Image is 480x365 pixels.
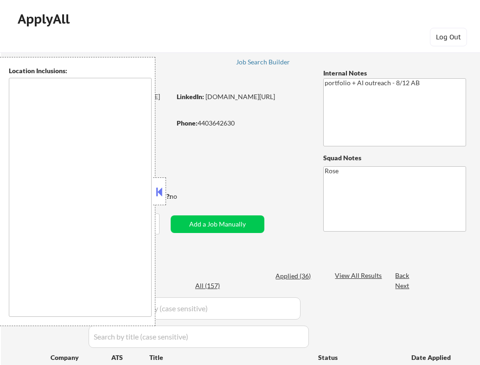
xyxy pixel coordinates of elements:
[205,93,275,101] a: [DOMAIN_NAME][URL]
[9,66,152,76] div: Location Inclusions:
[430,28,467,46] button: Log Out
[177,119,198,127] strong: Phone:
[395,281,410,290] div: Next
[335,271,384,280] div: View All Results
[149,353,309,362] div: Title
[170,192,196,201] div: no
[92,297,301,320] input: Search by company (case sensitive)
[171,215,264,233] button: Add a Job Manually
[195,281,242,290] div: All (157)
[323,69,466,78] div: Internal Notes
[111,353,149,362] div: ATS
[275,271,322,281] div: Applied (36)
[18,11,72,27] div: ApplyAll
[177,93,204,101] strong: LinkedIn:
[89,326,309,348] input: Search by title (case sensitive)
[177,119,308,128] div: 4403642630
[236,59,290,65] div: Job Search Builder
[323,153,466,163] div: Squad Notes
[395,271,410,280] div: Back
[51,353,111,362] div: Company
[411,353,452,362] div: Date Applied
